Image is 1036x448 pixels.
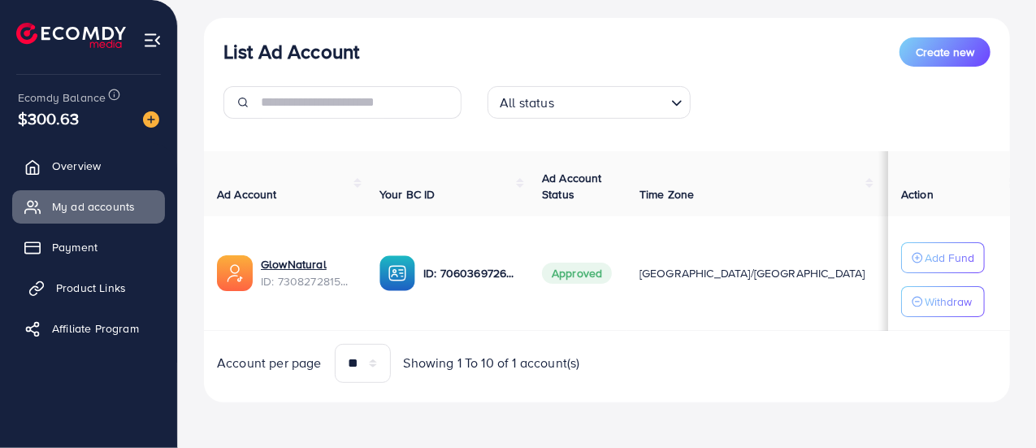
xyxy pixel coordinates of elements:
[12,272,165,304] a: Product Links
[901,286,985,317] button: Withdraw
[18,89,106,106] span: Ecomdy Balance
[143,111,159,128] img: image
[56,280,126,296] span: Product Links
[542,170,602,202] span: Ad Account Status
[16,23,126,48] img: logo
[379,186,436,202] span: Your BC ID
[143,31,162,50] img: menu
[488,86,691,119] div: Search for option
[223,40,359,63] h3: List Ad Account
[916,44,974,60] span: Create new
[217,354,322,372] span: Account per page
[217,255,253,291] img: ic-ads-acc.e4c84228.svg
[925,292,972,311] p: Withdraw
[404,354,580,372] span: Showing 1 To 10 of 1 account(s)
[12,312,165,345] a: Affiliate Program
[559,88,665,115] input: Search for option
[52,320,139,337] span: Affiliate Program
[261,256,327,272] a: GlowNatural
[901,186,934,202] span: Action
[901,242,985,273] button: Add Fund
[496,91,557,115] span: All status
[261,273,353,289] span: ID: 7308272815587983362
[639,186,694,202] span: Time Zone
[52,239,98,255] span: Payment
[423,263,516,283] p: ID: 7060369726882463746
[967,375,1024,436] iframe: Chat
[261,256,353,289] div: <span class='underline'>GlowNatural</span></br>7308272815587983362
[12,190,165,223] a: My ad accounts
[379,255,415,291] img: ic-ba-acc.ded83a64.svg
[12,150,165,182] a: Overview
[52,198,135,215] span: My ad accounts
[217,186,277,202] span: Ad Account
[925,248,974,267] p: Add Fund
[18,107,79,130] span: $300.63
[899,37,990,67] button: Create new
[52,158,101,174] span: Overview
[542,263,612,284] span: Approved
[12,231,165,263] a: Payment
[639,265,865,281] span: [GEOGRAPHIC_DATA]/[GEOGRAPHIC_DATA]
